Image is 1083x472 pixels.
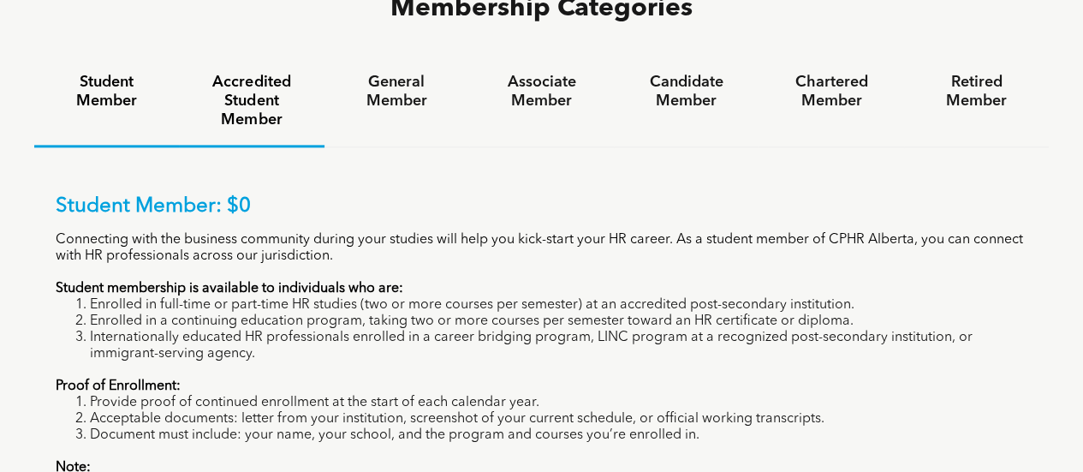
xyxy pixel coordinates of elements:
[90,411,1027,427] li: Acceptable documents: letter from your institution, screenshot of your current schedule, or offic...
[90,330,1027,362] li: Internationally educated HR professionals enrolled in a career bridging program, LINC program at ...
[90,395,1027,411] li: Provide proof of continued enrollment at the start of each calendar year.
[56,194,1027,219] p: Student Member: $0
[56,379,181,393] strong: Proof of Enrollment:
[194,73,308,129] h4: Accredited Student Member
[340,73,454,111] h4: General Member
[90,297,1027,314] li: Enrolled in full-time or part-time HR studies (two or more courses per semester) at an accredited...
[919,73,1033,111] h4: Retired Member
[774,73,888,111] h4: Chartered Member
[90,427,1027,444] li: Document must include: your name, your school, and the program and courses you’re enrolled in.
[56,282,403,296] strong: Student membership is available to individuals who are:
[50,73,164,111] h4: Student Member
[90,314,1027,330] li: Enrolled in a continuing education program, taking two or more courses per semester toward an HR ...
[56,232,1027,265] p: Connecting with the business community during your studies will help you kick-start your HR caree...
[485,73,598,111] h4: Associate Member
[629,73,743,111] h4: Candidate Member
